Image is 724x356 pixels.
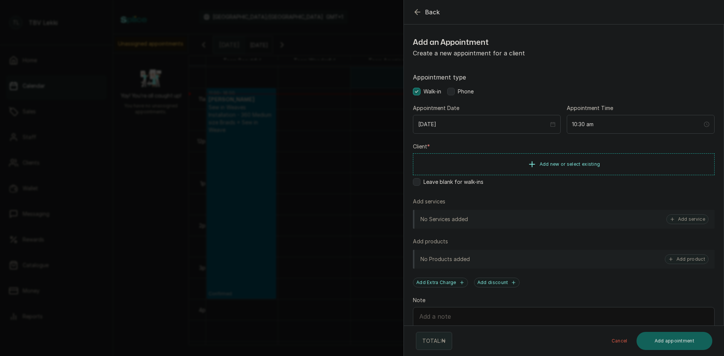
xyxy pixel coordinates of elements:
[413,278,468,287] button: Add Extra Charge
[413,143,430,150] label: Client
[606,332,633,350] button: Cancel
[425,8,440,17] span: Back
[637,332,713,350] button: Add appointment
[420,215,468,223] p: No Services added
[413,238,448,245] p: Add products
[413,104,459,112] label: Appointment Date
[420,255,470,263] p: No Products added
[422,337,446,345] p: TOTAL: ₦
[413,296,425,304] label: Note
[567,104,613,112] label: Appointment Time
[413,8,440,17] button: Back
[423,178,483,186] span: Leave blank for walk-ins
[666,214,709,224] button: Add service
[423,88,441,95] span: Walk-in
[540,161,600,167] span: Add new or select existing
[413,49,564,58] p: Create a new appointment for a client
[413,37,564,49] h1: Add an Appointment
[665,254,709,264] button: Add product
[413,153,715,175] button: Add new or select existing
[458,88,474,95] span: Phone
[572,120,703,128] input: Select time
[413,73,715,82] label: Appointment type
[474,278,520,287] button: Add discount
[418,120,549,128] input: Select date
[413,198,445,205] p: Add services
